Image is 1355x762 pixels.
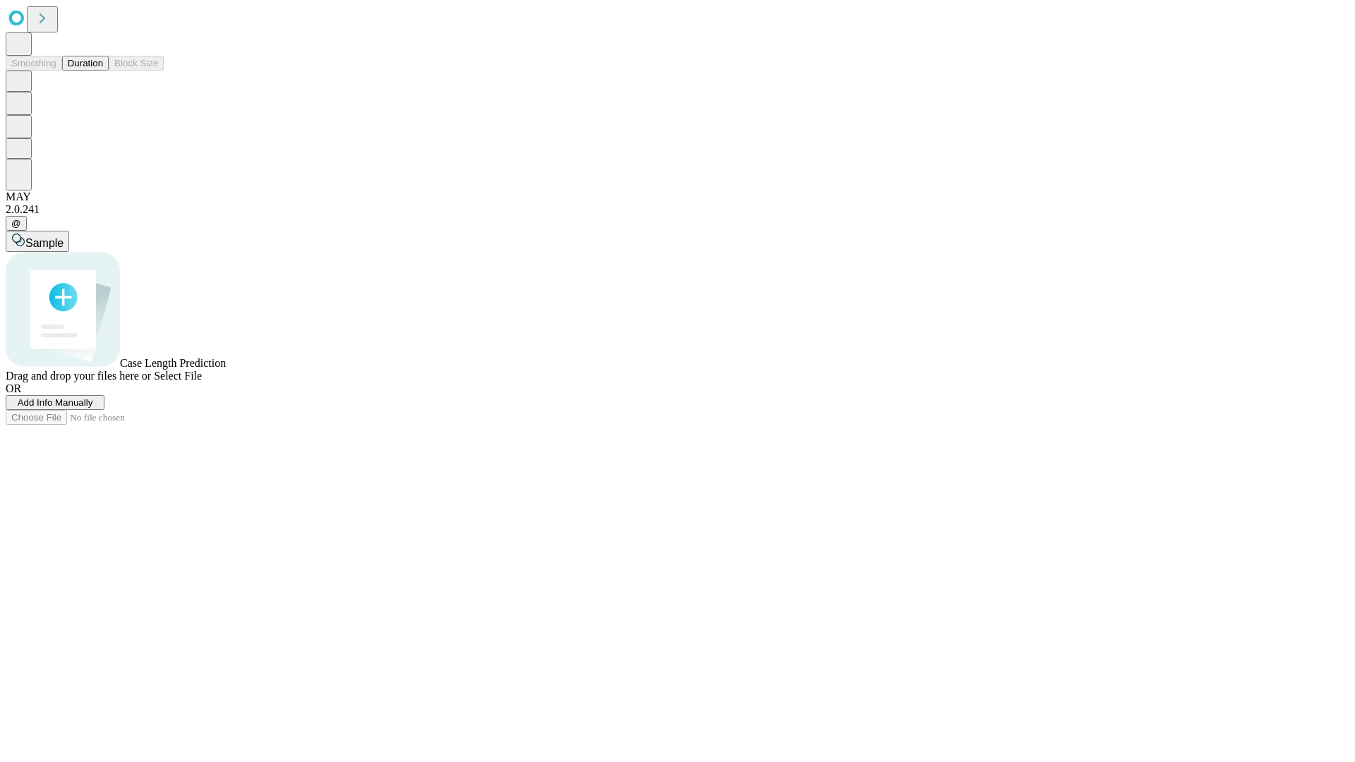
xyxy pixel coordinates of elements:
[120,357,226,369] span: Case Length Prediction
[6,370,151,382] span: Drag and drop your files here or
[25,237,64,249] span: Sample
[6,231,69,252] button: Sample
[6,56,62,71] button: Smoothing
[62,56,109,71] button: Duration
[6,190,1349,203] div: MAY
[6,382,21,394] span: OR
[6,395,104,410] button: Add Info Manually
[154,370,202,382] span: Select File
[6,203,1349,216] div: 2.0.241
[18,397,93,408] span: Add Info Manually
[11,218,21,229] span: @
[109,56,164,71] button: Block Size
[6,216,27,231] button: @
